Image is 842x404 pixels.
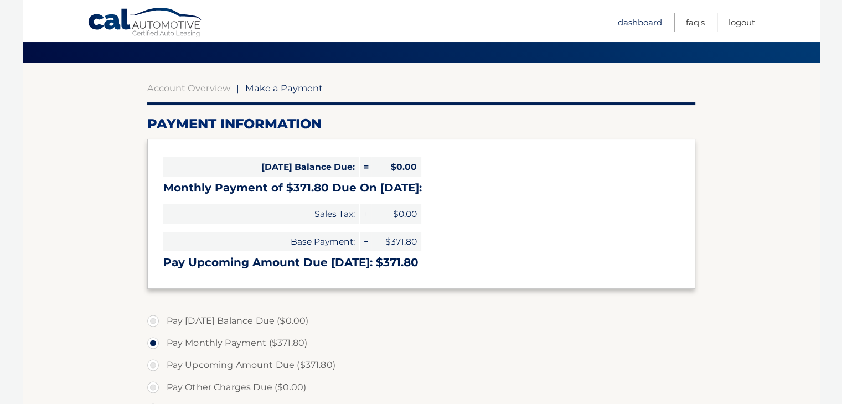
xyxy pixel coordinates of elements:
[147,354,695,376] label: Pay Upcoming Amount Due ($371.80)
[371,204,421,224] span: $0.00
[147,376,695,398] label: Pay Other Charges Due ($0.00)
[371,157,421,177] span: $0.00
[163,157,359,177] span: [DATE] Balance Due:
[163,204,359,224] span: Sales Tax:
[360,157,371,177] span: =
[163,181,679,195] h3: Monthly Payment of $371.80 Due On [DATE]:
[147,332,695,354] label: Pay Monthly Payment ($371.80)
[147,82,230,94] a: Account Overview
[360,232,371,251] span: +
[147,116,695,132] h2: Payment Information
[147,310,695,332] label: Pay [DATE] Balance Due ($0.00)
[245,82,323,94] span: Make a Payment
[729,13,755,32] a: Logout
[686,13,705,32] a: FAQ's
[163,232,359,251] span: Base Payment:
[87,7,204,39] a: Cal Automotive
[371,232,421,251] span: $371.80
[618,13,662,32] a: Dashboard
[360,204,371,224] span: +
[236,82,239,94] span: |
[163,256,679,270] h3: Pay Upcoming Amount Due [DATE]: $371.80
